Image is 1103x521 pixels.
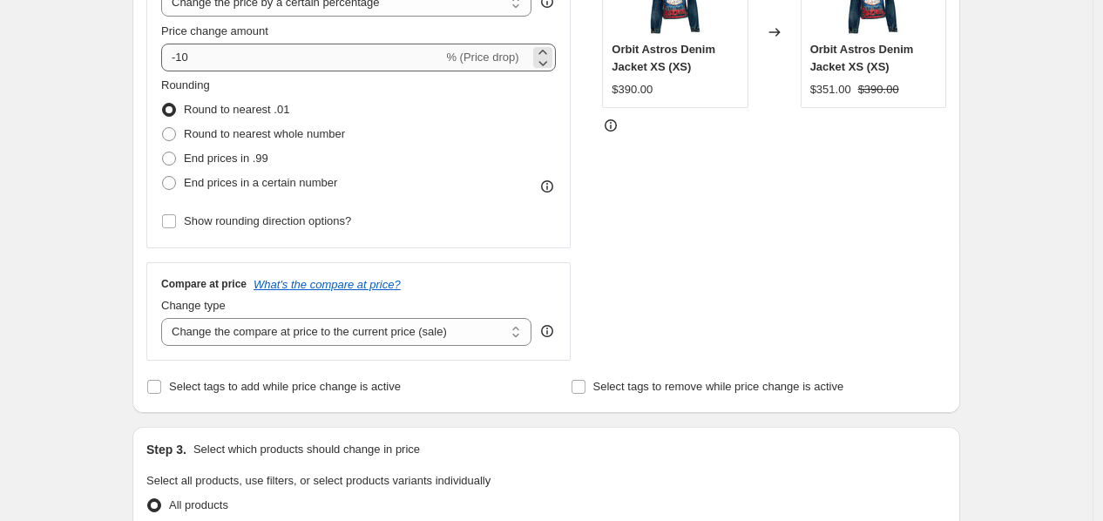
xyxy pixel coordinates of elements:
[161,277,247,291] h3: Compare at price
[193,441,420,458] p: Select which products should change in price
[538,322,556,340] div: help
[184,214,351,227] span: Show rounding direction options?
[858,81,899,98] strike: $390.00
[161,299,226,312] span: Change type
[161,24,268,37] span: Price change amount
[184,127,345,140] span: Round to nearest whole number
[446,51,518,64] span: % (Price drop)
[593,380,844,393] span: Select tags to remove while price change is active
[184,152,268,165] span: End prices in .99
[810,43,914,73] span: Orbit Astros Denim Jacket XS (XS)
[146,441,186,458] h2: Step 3.
[810,81,851,98] div: $351.00
[184,103,289,116] span: Round to nearest .01
[254,278,401,291] button: What's the compare at price?
[161,44,443,71] input: -15
[612,81,653,98] div: $390.00
[169,498,228,511] span: All products
[161,78,210,91] span: Rounding
[169,380,401,393] span: Select tags to add while price change is active
[146,474,491,487] span: Select all products, use filters, or select products variants individually
[184,176,337,189] span: End prices in a certain number
[612,43,715,73] span: Orbit Astros Denim Jacket XS (XS)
